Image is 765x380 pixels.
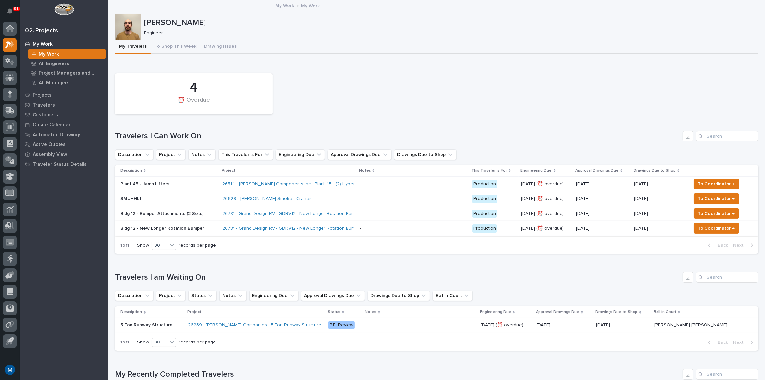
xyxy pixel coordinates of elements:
[20,149,108,159] a: Assembly View
[634,167,676,174] p: Drawings Due to Shop
[575,167,619,174] p: Approval Drawings Due
[3,4,17,18] button: Notifications
[33,162,87,167] p: Traveler Status Details
[25,49,108,59] a: My Work
[152,242,168,249] div: 30
[120,321,174,328] p: 5 Ton Runway Structure
[152,339,168,346] div: 30
[33,102,55,108] p: Travelers
[151,40,200,54] button: To Shop This Week
[3,363,17,377] button: users-avatar
[156,291,186,301] button: Project
[360,196,361,202] div: -
[115,131,680,141] h1: Travelers I Can Work On
[144,30,753,36] p: Engineer
[696,369,758,380] input: Search
[179,340,216,345] p: records per page
[222,196,312,202] a: 26629 - [PERSON_NAME] Smoke - Cranes
[20,90,108,100] a: Projects
[360,181,361,187] div: -
[576,196,629,202] p: [DATE]
[137,243,149,248] p: Show
[698,180,735,188] span: To Coordinator →
[25,68,108,78] a: Project Managers and Engineers
[20,39,108,49] a: My Work
[25,59,108,68] a: All Engineers
[20,100,108,110] a: Travelers
[733,340,748,345] span: Next
[144,18,756,28] p: [PERSON_NAME]
[33,152,67,158] p: Assembly View
[25,27,58,35] div: 02. Projects
[222,167,235,174] p: Project
[328,149,392,160] button: Approval Drawings Due
[521,211,571,216] p: [DATE] (⏰ overdue)
[696,272,758,283] input: Search
[20,139,108,149] a: Active Quotes
[472,180,497,188] div: Production
[39,51,59,57] p: My Work
[115,273,680,282] h1: Travelers I am Waiting On
[365,322,367,328] div: -
[156,149,186,160] button: Project
[219,291,247,301] button: Notes
[20,130,108,139] a: Automated Drawings
[472,210,497,218] div: Production
[698,210,735,217] span: To Coordinator →
[703,242,730,248] button: Back
[328,321,355,329] div: P.E. Review
[115,238,134,254] p: 1 of 1
[654,321,729,328] p: [PERSON_NAME] [PERSON_NAME]
[20,110,108,120] a: Customers
[368,291,430,301] button: Drawings Due to Shop
[8,8,17,18] div: Notifications91
[694,208,739,219] button: To Coordinator →
[714,242,728,248] span: Back
[188,149,216,160] button: Notes
[187,308,201,316] p: Project
[301,291,365,301] button: Approval Drawings Due
[694,193,739,204] button: To Coordinator →
[359,167,371,174] p: Notes
[576,181,629,187] p: [DATE]
[200,40,241,54] button: Drawing Issues
[694,179,739,189] button: To Coordinator →
[33,92,52,98] p: Projects
[222,181,426,187] a: 26514 - [PERSON_NAME] Components Inc - Plant 45 - (2) Hyperlite ¼ ton bridge cranes; 24’ x 60’
[39,61,69,67] p: All Engineers
[596,321,611,328] p: [DATE]
[521,196,571,202] p: [DATE] (⏰ overdue)
[115,291,154,301] button: Description
[249,291,299,301] button: Engineering Due
[14,6,19,11] p: 91
[115,221,758,236] tr: Bldg 12 - New Longer Rotation Bumper26781 - Grand Design RV - GDRV12 - New Longer Rotation Bumper...
[222,226,387,231] a: 26781 - Grand Design RV - GDRV12 - New Longer Rotation Bumper Attachment
[33,112,58,118] p: Customers
[365,308,376,316] p: Notes
[698,224,735,232] span: To Coordinator →
[25,78,108,87] a: All Managers
[126,97,261,111] div: ⏰ Overdue
[33,122,71,128] p: Onsite Calendar
[576,211,629,216] p: [DATE]
[20,120,108,130] a: Onsite Calendar
[33,41,53,47] p: My Work
[33,132,82,138] p: Automated Drawings
[480,308,511,316] p: Engineering Due
[115,191,758,206] tr: SMUHHL126629 - [PERSON_NAME] Smoke - Cranes - Production[DATE] (⏰ overdue)[DATE][DATE][DATE] To C...
[120,226,217,231] p: Bldg 12 - New Longer Rotation Bumper
[126,80,261,96] div: 4
[54,3,74,15] img: Workspace Logo
[115,206,758,221] tr: Bldg 12 - Bumper Attachments (2 Sets)26781 - Grand Design RV - GDRV12 - New Longer Rotation Bumpe...
[39,80,70,86] p: All Managers
[730,242,758,248] button: Next
[472,224,497,233] div: Production
[120,308,142,316] p: Description
[714,340,728,345] span: Back
[481,321,525,328] p: [DATE] (⏰ overdue)
[115,370,680,379] h1: My Recently Completed Travelers
[394,149,457,160] button: Drawings Due to Shop
[188,291,217,301] button: Status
